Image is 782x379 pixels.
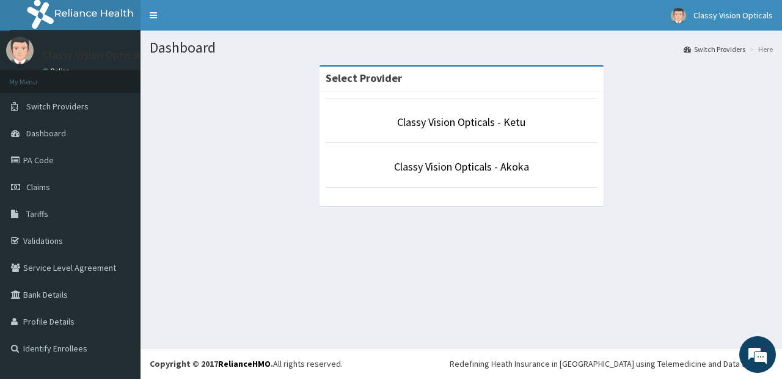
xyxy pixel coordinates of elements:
a: Classy Vision Opticals - Akoka [394,160,529,174]
span: Classy Vision Opticals [693,10,773,21]
strong: Copyright © 2017 . [150,358,273,369]
a: Classy Vision Opticals - Ketu [397,115,525,129]
h1: Dashboard [150,40,773,56]
div: Redefining Heath Insurance in [GEOGRAPHIC_DATA] using Telemedicine and Data Science! [450,358,773,370]
a: Online [43,67,72,75]
span: Dashboard [26,128,66,139]
strong: Select Provider [326,71,402,85]
a: Switch Providers [684,44,745,54]
a: RelianceHMO [218,358,271,369]
p: Classy Vision Opticals [43,50,145,61]
img: User Image [6,37,34,64]
span: Claims [26,182,50,193]
li: Here [747,44,773,54]
img: User Image [671,8,686,23]
span: Tariffs [26,208,48,219]
span: Switch Providers [26,101,89,112]
footer: All rights reserved. [141,348,782,379]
